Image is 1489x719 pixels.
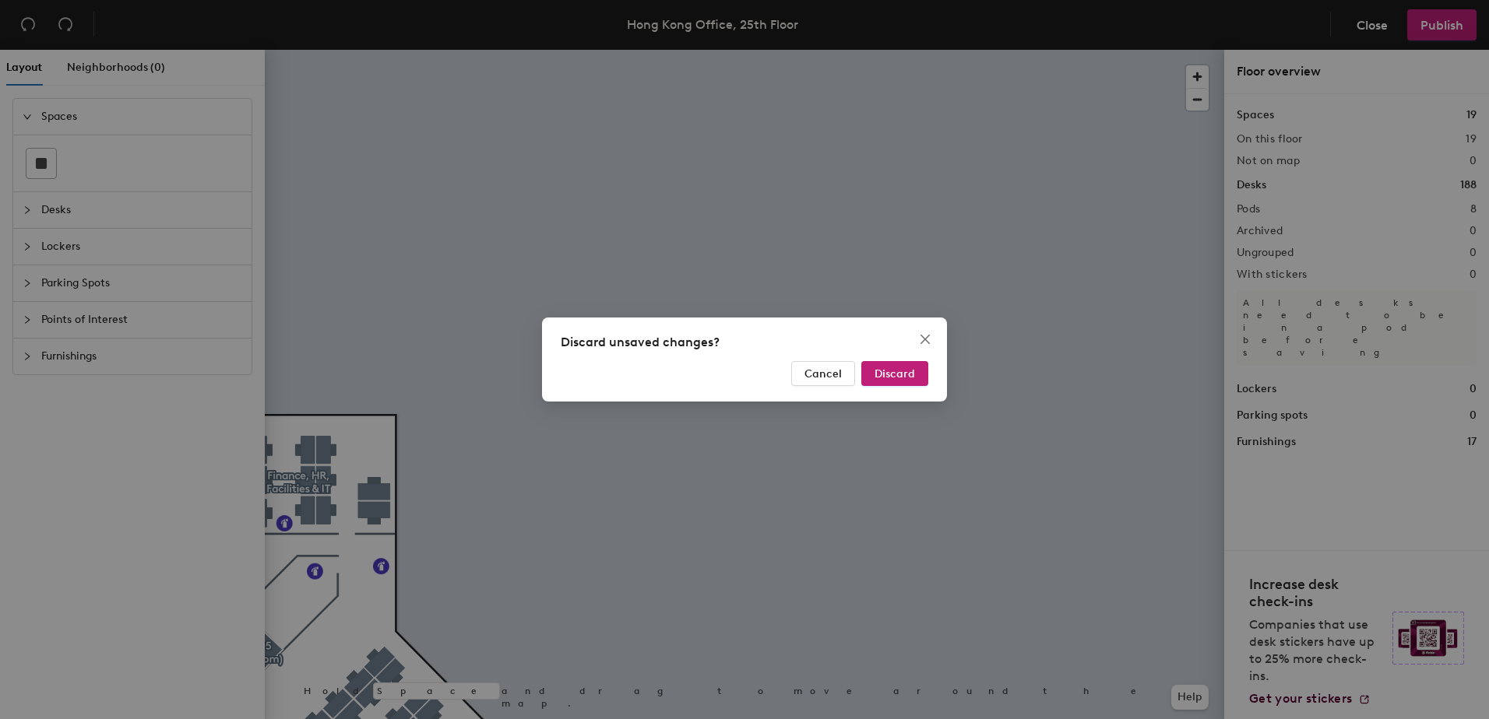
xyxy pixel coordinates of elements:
[919,333,931,345] span: close
[913,327,938,352] button: Close
[804,367,842,381] span: Cancel
[875,367,915,381] span: Discard
[791,361,855,386] button: Cancel
[861,361,928,386] button: Discard
[913,333,938,345] span: Close
[561,333,928,352] div: Discard unsaved changes?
